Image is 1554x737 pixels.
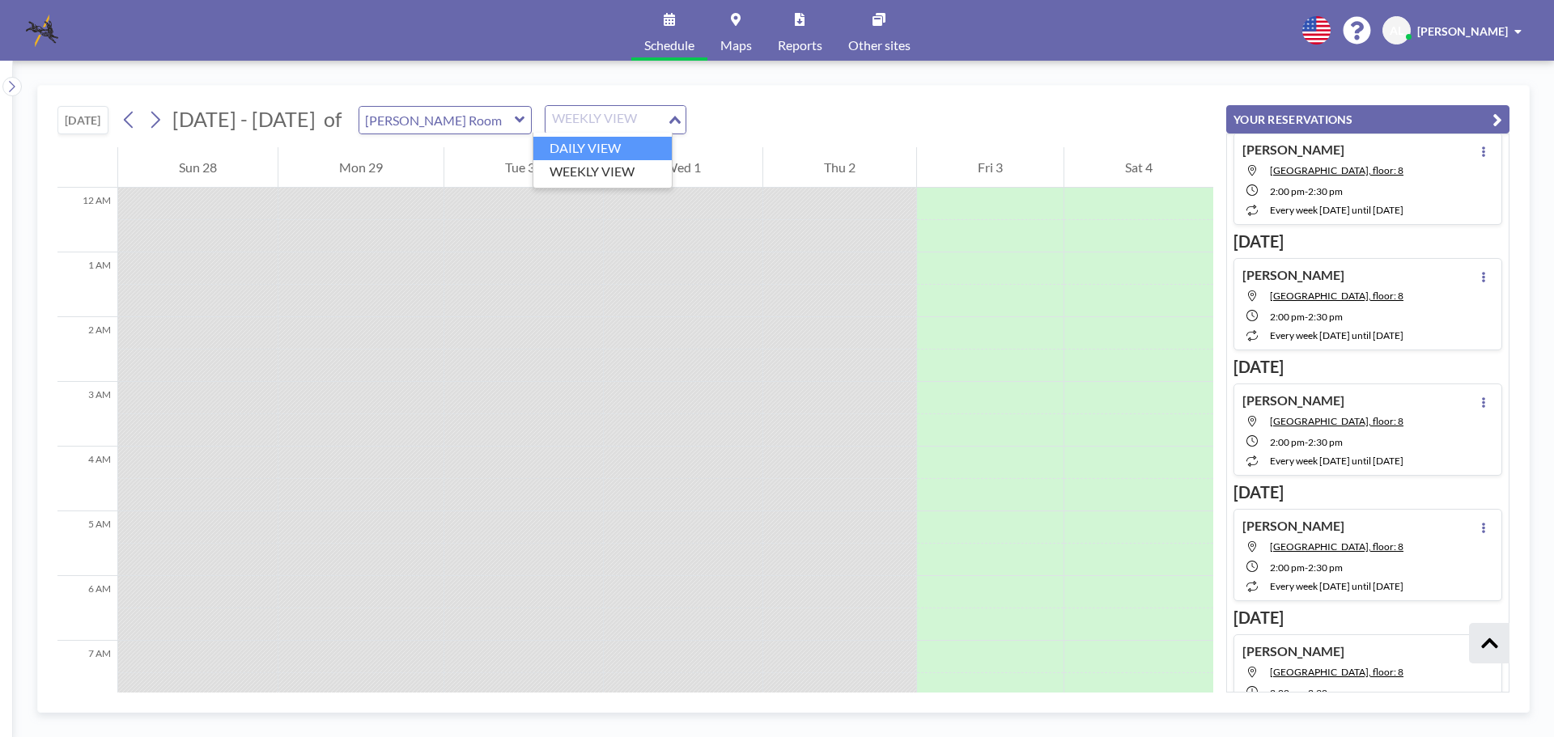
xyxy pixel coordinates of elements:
[1242,643,1344,659] h4: [PERSON_NAME]
[1270,580,1403,592] span: every week [DATE] until [DATE]
[1242,392,1344,409] h4: [PERSON_NAME]
[1308,561,1343,574] span: 2:30 PM
[1305,687,1308,699] span: -
[1390,23,1403,38] span: AL
[1270,687,1305,699] span: 2:00 PM
[1308,185,1343,197] span: 2:30 PM
[1242,267,1344,283] h4: [PERSON_NAME]
[1270,561,1305,574] span: 2:00 PM
[118,147,278,188] div: Sun 28
[26,15,58,47] img: organization-logo
[1270,455,1403,467] span: every week [DATE] until [DATE]
[57,382,117,447] div: 3 AM
[1270,415,1403,427] span: Sweet Auburn Room, floor: 8
[763,147,916,188] div: Thu 2
[1270,436,1305,448] span: 2:00 PM
[1233,608,1502,628] h3: [DATE]
[1270,204,1403,216] span: every week [DATE] until [DATE]
[1233,482,1502,502] h3: [DATE]
[57,317,117,382] div: 2 AM
[1270,329,1403,341] span: every week [DATE] until [DATE]
[546,106,686,133] div: Search for option
[917,147,1064,188] div: Fri 3
[1270,290,1403,302] span: Sweet Auburn Room, floor: 8
[1305,311,1308,323] span: -
[172,107,316,131] span: [DATE] - [DATE]
[57,576,117,641] div: 6 AM
[533,137,672,160] li: DAILY VIEW
[278,147,444,188] div: Mon 29
[848,39,911,52] span: Other sites
[57,447,117,511] div: 4 AM
[57,641,117,705] div: 7 AM
[1270,311,1305,323] span: 2:00 PM
[547,109,665,130] input: Search for option
[1270,540,1403,553] span: Sweet Auburn Room, floor: 8
[57,106,108,134] button: [DATE]
[324,107,342,132] span: of
[1305,185,1308,197] span: -
[1233,357,1502,377] h3: [DATE]
[1064,147,1213,188] div: Sat 4
[1233,231,1502,252] h3: [DATE]
[359,107,515,133] input: Currie Room
[1270,185,1305,197] span: 2:00 PM
[1270,164,1403,176] span: Sweet Auburn Room, floor: 8
[1305,436,1308,448] span: -
[1417,24,1508,38] span: [PERSON_NAME]
[444,147,603,188] div: Tue 30
[57,188,117,252] div: 12 AM
[57,511,117,576] div: 5 AM
[1270,666,1403,678] span: Sweet Auburn Room, floor: 8
[720,39,752,52] span: Maps
[1226,105,1509,133] button: YOUR RESERVATIONS
[1242,518,1344,534] h4: [PERSON_NAME]
[1308,311,1343,323] span: 2:30 PM
[533,160,672,184] li: WEEKLY VIEW
[1305,561,1308,574] span: -
[778,39,822,52] span: Reports
[1308,687,1343,699] span: 2:30 PM
[1242,142,1344,158] h4: [PERSON_NAME]
[604,147,762,188] div: Wed 1
[57,252,117,317] div: 1 AM
[644,39,694,52] span: Schedule
[1308,436,1343,448] span: 2:30 PM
